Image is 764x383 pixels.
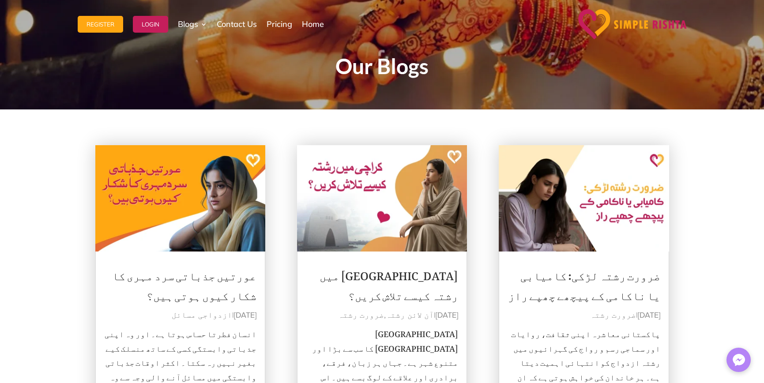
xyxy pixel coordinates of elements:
[133,16,168,33] button: Login
[306,308,459,323] p: | ,
[508,308,660,323] p: |
[590,312,636,319] a: ضرورت رشتہ
[78,16,123,33] button: Register
[217,2,257,46] a: Contact Us
[104,308,257,323] p: |
[112,259,256,307] a: عورتیں جذباتی سرد مہری کا شکار کیوں ہوتی ہیں؟
[144,56,621,81] h1: Our Blogs
[338,312,384,319] a: ضرورت رشتہ
[297,145,467,252] img: کراچی میں رشتہ کیسے تلاش کریں؟
[178,2,207,46] a: Blogs
[95,145,266,252] img: عورتیں جذباتی سرد مہری کا شکار کیوں ہوتی ہیں؟
[730,351,748,369] img: Messenger
[133,2,168,46] a: Login
[78,2,123,46] a: Register
[386,312,434,319] a: آن لائن رشتہ
[172,312,232,319] a: ازدواجی مسائل
[302,2,324,46] a: Home
[508,259,660,307] a: ضرورت رشتہ لڑکی: کامیابی یا ناکامی کے پیچھے چھپے راز
[436,312,458,319] span: [DATE]
[638,312,660,319] span: [DATE]
[320,259,458,307] a: [GEOGRAPHIC_DATA] میں رشتہ کیسے تلاش کریں؟
[234,312,256,319] span: [DATE]
[267,2,292,46] a: Pricing
[499,145,669,252] img: ضرورت رشتہ لڑکی: کامیابی یا ناکامی کے پیچھے چھپے راز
